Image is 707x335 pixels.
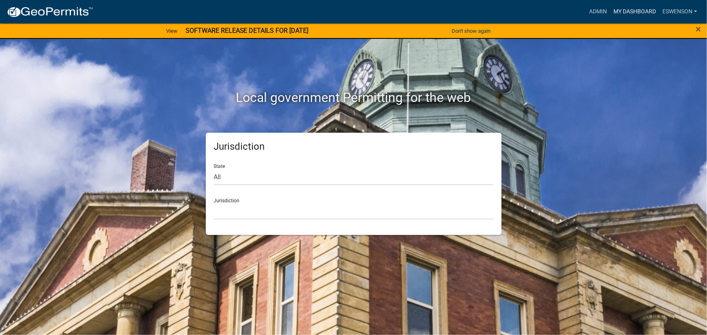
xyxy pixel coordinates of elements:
[214,141,493,153] h5: Jurisdiction
[163,24,181,38] a: View
[610,4,659,19] a: My Dashboard
[586,4,610,19] a: Admin
[449,24,494,38] button: Don't show again
[696,23,701,35] span: ×
[129,90,579,105] h2: Local government Permitting for the web
[186,27,309,34] strong: SOFTWARE RELEASE DETAILS FOR [DATE]
[659,4,701,19] a: eswenson
[696,24,701,34] button: Close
